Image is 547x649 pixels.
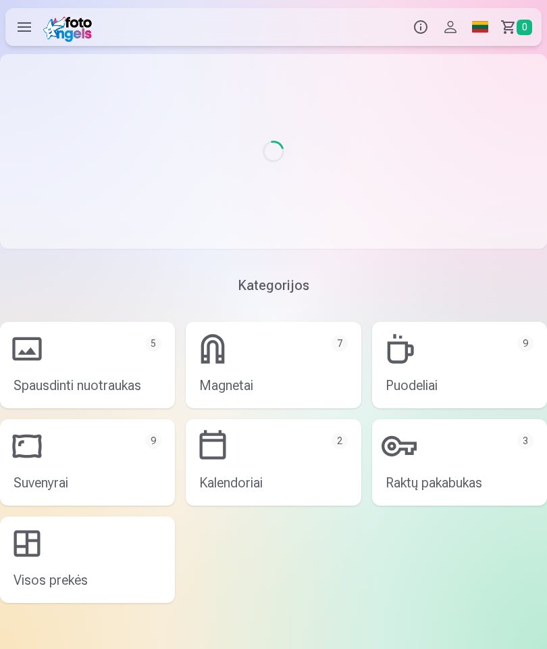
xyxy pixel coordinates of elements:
[332,433,348,449] div: 2
[372,322,547,408] a: Puodeliai9
[332,335,348,352] div: 7
[145,335,161,352] div: 5
[186,322,361,408] a: Magnetai7
[372,419,547,506] a: Raktų pakabukas3
[517,433,533,449] div: 3
[517,20,532,35] span: 0
[186,419,361,506] a: Kalendoriai2
[406,8,436,46] button: Info
[495,8,542,46] a: Krepšelis0
[145,433,161,449] div: 9
[436,8,465,46] button: Profilis
[465,8,495,46] a: Global
[43,12,97,42] img: /fa2
[517,335,533,352] div: 9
